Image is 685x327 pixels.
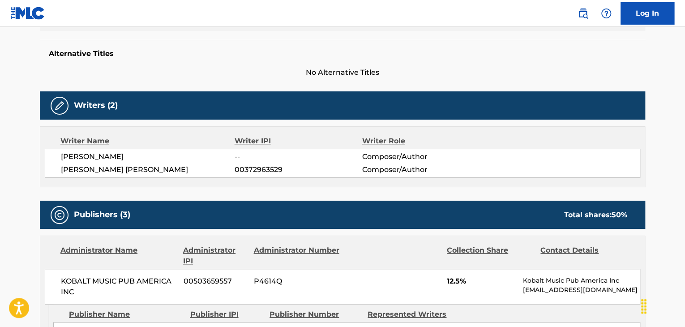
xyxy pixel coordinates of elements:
h5: Publishers (3) [74,210,130,220]
a: Public Search [574,4,592,22]
img: help [601,8,612,19]
span: [PERSON_NAME] [61,151,235,162]
h5: Writers (2) [74,100,118,111]
div: Administrator Name [60,245,176,267]
span: Composer/Author [362,164,478,175]
div: Represented Writers [368,309,459,320]
span: 50 % [612,211,627,219]
span: Composer/Author [362,151,478,162]
div: Writer Role [362,136,478,146]
span: No Alternative Titles [40,67,645,78]
span: 12.5% [447,276,516,287]
iframe: Chat Widget [640,284,685,327]
div: Contact Details [540,245,627,267]
div: Drag [637,293,651,320]
div: Writer IPI [235,136,362,146]
span: -- [235,151,362,162]
div: Collection Share [447,245,534,267]
p: Kobalt Music Pub America Inc [523,276,640,285]
span: 00503659557 [184,276,247,287]
span: 00372963529 [235,164,362,175]
div: Total shares: [564,210,627,220]
div: Administrator Number [253,245,340,267]
div: Publisher IPI [190,309,263,320]
h5: Alternative Titles [49,49,636,58]
span: [PERSON_NAME] [PERSON_NAME] [61,164,235,175]
img: MLC Logo [11,7,45,20]
div: Writer Name [60,136,235,146]
div: Administrator IPI [183,245,247,267]
img: Writers [54,100,65,111]
a: Log In [621,2,674,25]
div: Publisher Number [270,309,361,320]
img: search [578,8,588,19]
div: Help [597,4,615,22]
span: KOBALT MUSIC PUB AMERICA INC [61,276,177,297]
span: P4614Q [254,276,341,287]
p: [EMAIL_ADDRESS][DOMAIN_NAME] [523,285,640,295]
div: Publisher Name [69,309,183,320]
img: Publishers [54,210,65,220]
